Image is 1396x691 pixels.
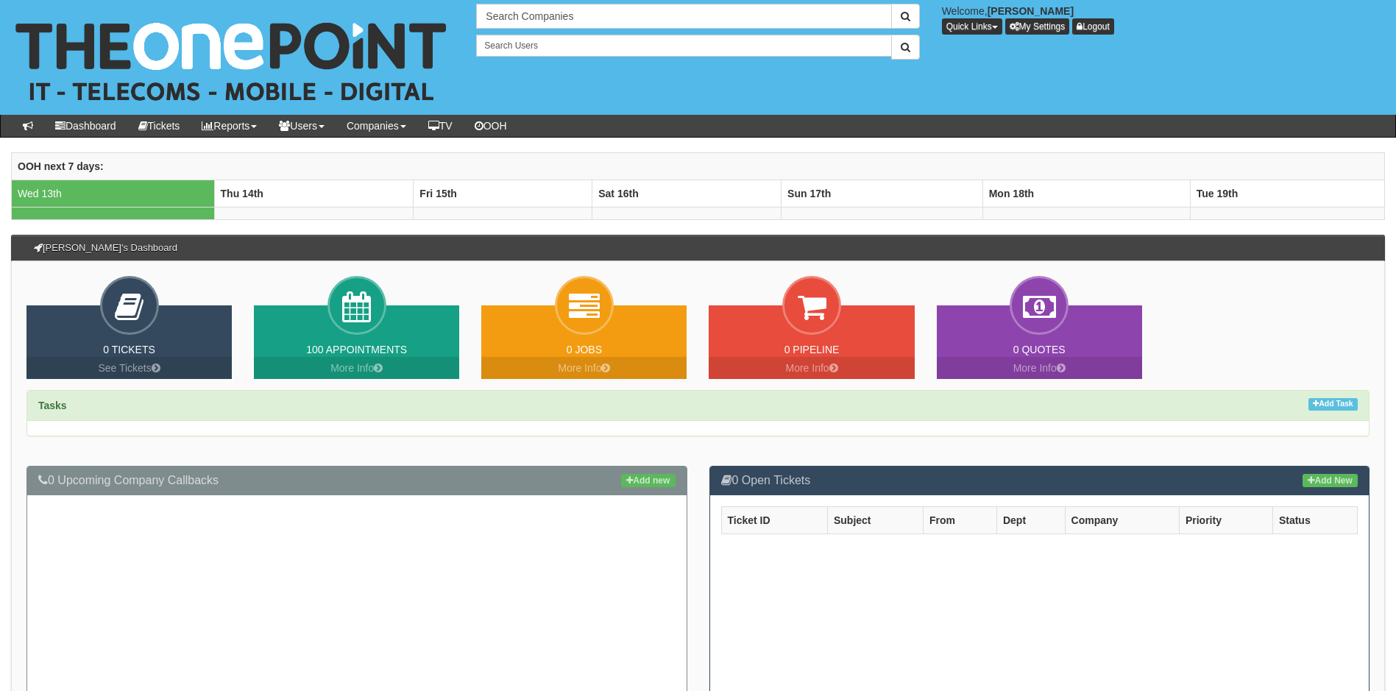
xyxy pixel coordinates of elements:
a: Add new [621,474,675,487]
input: Search Companies [476,4,891,29]
a: TV [417,115,464,137]
a: Logout [1072,18,1114,35]
a: Users [268,115,336,137]
a: Tickets [127,115,191,137]
th: Sun 17th [782,180,983,207]
a: More Info [481,357,687,379]
th: Ticket ID [721,506,827,534]
th: Status [1272,506,1357,534]
button: Quick Links [942,18,1002,35]
a: OOH [464,115,518,137]
a: My Settings [1005,18,1070,35]
th: Priority [1179,506,1272,534]
a: 0 Jobs [567,344,602,355]
th: Fri 15th [414,180,592,207]
a: Companies [336,115,417,137]
a: Dashboard [44,115,127,137]
a: 0 Tickets [103,344,155,355]
td: Wed 13th [12,180,215,207]
h3: 0 Upcoming Company Callbacks [38,474,676,487]
h3: 0 Open Tickets [721,474,1358,487]
th: Sat 16th [592,180,782,207]
th: Dept [996,506,1065,534]
a: 100 Appointments [306,344,407,355]
th: From [923,506,996,534]
a: See Tickets [26,357,232,379]
div: Welcome, [931,4,1396,35]
th: Subject [827,506,923,534]
a: Add Task [1308,398,1358,411]
th: Thu 14th [214,180,414,207]
a: More Info [254,357,459,379]
a: 0 Quotes [1013,344,1066,355]
a: Reports [191,115,268,137]
strong: Tasks [38,400,67,411]
th: OOH next 7 days: [12,152,1385,180]
th: Tue 19th [1190,180,1384,207]
th: Company [1065,506,1179,534]
a: Add New [1303,474,1358,487]
input: Search Users [476,35,891,57]
a: More Info [709,357,914,379]
b: [PERSON_NAME] [988,5,1074,17]
h3: [PERSON_NAME]'s Dashboard [26,235,185,261]
a: 0 Pipeline [784,344,840,355]
th: Mon 18th [982,180,1190,207]
a: More Info [937,357,1142,379]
